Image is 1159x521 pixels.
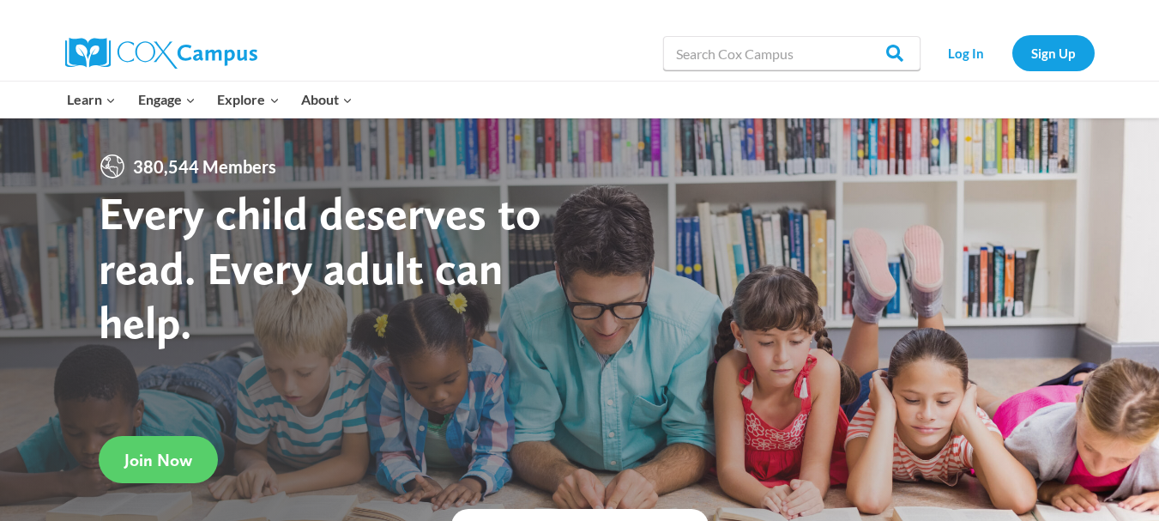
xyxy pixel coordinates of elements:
input: Search Cox Campus [663,36,921,70]
span: 380,544 Members [126,153,283,180]
nav: Primary Navigation [57,82,364,118]
span: About [301,88,353,111]
nav: Secondary Navigation [929,35,1095,70]
span: Engage [138,88,196,111]
span: Learn [67,88,116,111]
img: Cox Campus [65,38,257,69]
a: Join Now [99,436,218,483]
a: Sign Up [1012,35,1095,70]
a: Log In [929,35,1004,70]
span: Join Now [124,450,192,470]
strong: Every child deserves to read. Every adult can help. [99,185,541,349]
span: Explore [217,88,279,111]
